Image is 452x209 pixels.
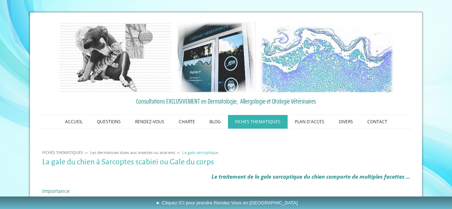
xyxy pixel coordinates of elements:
a: ACCUEIL [58,115,90,129]
span: Les dermatoses dues aux insectes ou acariens [90,150,175,155]
a: QUESTIONS [90,115,128,129]
a: CONTACT [360,115,394,129]
a: Les dermatoses dues aux insectes ou acariens [88,150,177,155]
a: BLOG [202,115,228,129]
em: Le traitement de la gale sarcoptique du chien comporte de multiples facettes ... [212,173,410,180]
span: FICHES THEMATIQUES [42,150,83,155]
a: FICHES THEMATIQUES [228,115,288,129]
a: RENDEZ-VOUS [128,115,172,129]
a: FICHES THEMATIQUES [40,150,85,155]
a: Consultations EXCLUSIVEMENT en Dermatologie, Allergologie et Otologie Vétérinaires [42,96,410,106]
a: DIVERS [332,115,360,129]
a: puces [283,196,296,202]
span: La gale sarcoptique [182,150,218,155]
span: Importance [42,188,70,194]
a: La gale sarcoptique [180,150,220,155]
h1: La gale du chien à Sarcoptes scabiei ou Gale du corps [42,158,410,166]
a: CHARTE [172,115,202,129]
span: ► Cliquez ICI pour prendre Rendez-Vous en [GEOGRAPHIC_DATA] [156,200,298,205]
a: PLAN D'ACCES [288,115,332,129]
